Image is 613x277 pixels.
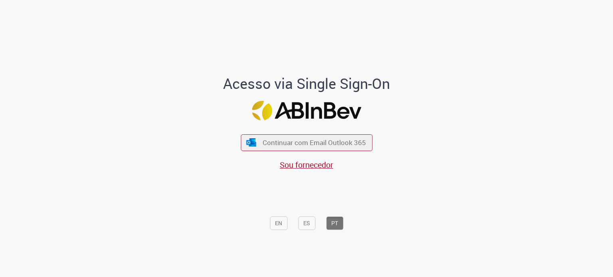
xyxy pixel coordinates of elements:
a: Sou fornecedor [280,159,333,170]
span: Continuar com Email Outlook 365 [263,138,366,147]
button: ES [298,216,315,230]
button: PT [326,216,343,230]
img: ícone Azure/Microsoft 360 [246,138,257,147]
h1: Acesso via Single Sign-On [196,76,417,92]
img: Logo ABInBev [252,101,361,120]
button: EN [270,216,287,230]
button: ícone Azure/Microsoft 360 Continuar com Email Outlook 365 [241,134,372,151]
